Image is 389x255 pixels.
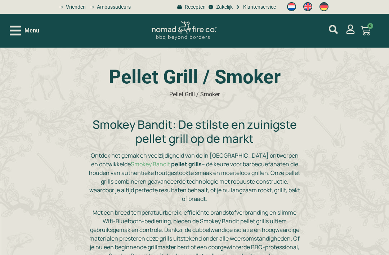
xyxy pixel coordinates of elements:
[207,3,233,11] a: grill bill zakeljk
[367,23,373,29] span: 0
[88,67,301,87] h1: Pellet Grill / Smoker
[64,3,86,11] span: Vrienden
[183,3,206,11] span: Recepten
[176,3,206,11] a: BBQ recepten
[24,26,39,35] span: Menu
[300,0,316,13] a: Switch to Engels
[152,21,216,40] img: Nomad Logo
[316,0,332,13] a: Switch to Duits
[352,21,379,40] a: 0
[171,160,202,168] strong: pellet grills
[88,151,301,203] p: Ontdek het gemak en veelzijdigheid van de in [GEOGRAPHIC_DATA] ontworpen en ontwikkelde – dé keuz...
[88,3,131,11] a: grill bill ambassadors
[303,2,312,11] img: Engels
[241,3,276,11] span: Klantenservice
[95,3,131,11] span: Ambassadeurs
[214,3,233,11] span: Zakelijk
[234,3,276,11] a: grill bill klantenservice
[131,160,170,168] a: Smokey Bandit
[10,24,39,37] div: Open/Close Menu
[169,90,220,99] nav: breadcrumbs
[319,2,328,11] img: Duits
[329,25,338,34] a: mijn account
[57,3,86,11] a: grill bill vrienden
[88,118,301,145] h2: Smokey Bandit: De stilste en zuinigste pellet grill op de markt
[346,25,355,34] a: mijn account
[287,2,296,11] img: Nederlands
[169,91,220,98] span: Pellet Grill / Smoker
